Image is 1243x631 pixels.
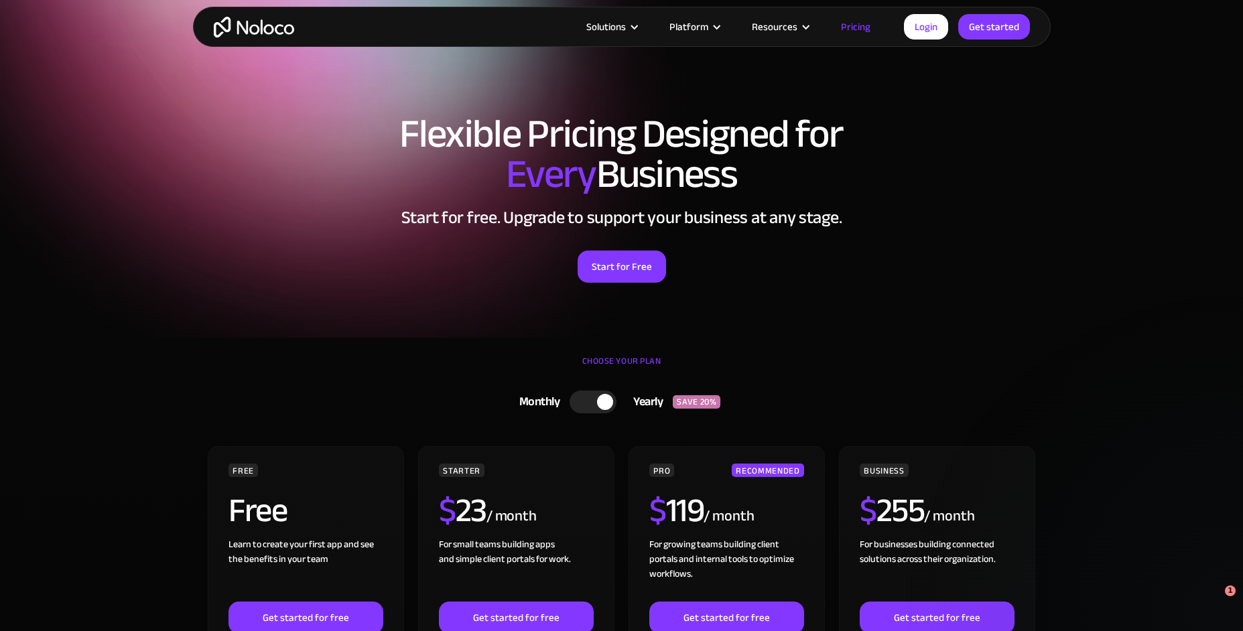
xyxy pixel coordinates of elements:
div: For small teams building apps and simple client portals for work. ‍ [439,537,593,602]
a: Login [904,14,948,40]
iframe: Intercom live chat [1197,585,1230,618]
div: SAVE 20% [673,395,720,409]
div: / month [924,506,974,527]
span: $ [439,479,456,542]
h1: Flexible Pricing Designed for Business [206,114,1037,194]
div: PRO [649,464,674,477]
h2: Start for free. Upgrade to support your business at any stage. [206,208,1037,228]
h2: 255 [860,494,924,527]
h2: Free [228,494,287,527]
div: Yearly [616,392,673,412]
h2: 119 [649,494,704,527]
div: For businesses building connected solutions across their organization. ‍ [860,537,1014,602]
div: Platform [669,18,708,36]
div: Solutions [586,18,626,36]
div: FREE [228,464,258,477]
div: Platform [653,18,735,36]
div: BUSINESS [860,464,908,477]
span: Every [506,137,596,212]
div: STARTER [439,464,484,477]
div: For growing teams building client portals and internal tools to optimize workflows. [649,537,803,602]
div: RECOMMENDED [732,464,803,477]
h2: 23 [439,494,486,527]
div: Monthly [503,392,570,412]
a: Pricing [824,18,887,36]
div: CHOOSE YOUR PLAN [206,351,1037,384]
div: / month [486,506,537,527]
a: home [214,17,294,38]
div: / month [704,506,754,527]
div: Solutions [570,18,653,36]
div: Resources [752,18,797,36]
div: Learn to create your first app and see the benefits in your team ‍ [228,537,383,602]
span: $ [860,479,876,542]
a: Start for Free [578,251,666,283]
span: 1 [1225,585,1236,596]
a: Get started [958,14,1030,40]
div: Resources [735,18,824,36]
span: $ [649,479,666,542]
